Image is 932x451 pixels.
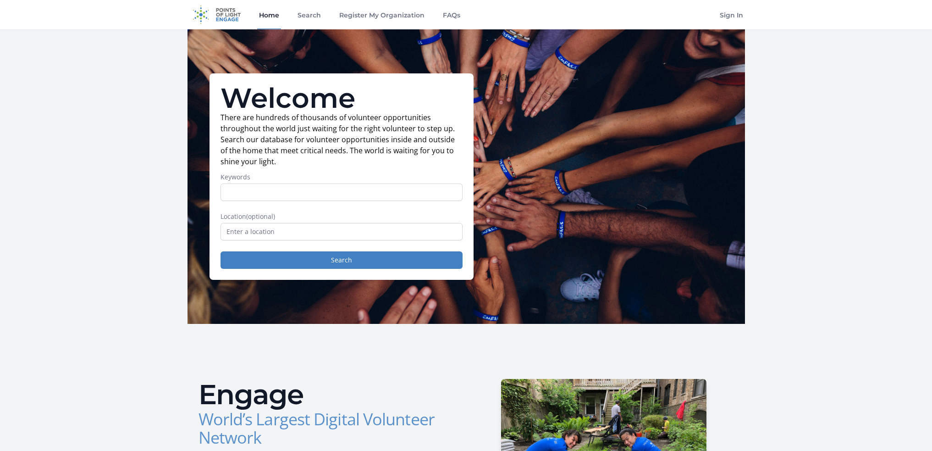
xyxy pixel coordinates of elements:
[221,84,463,112] h1: Welcome
[221,173,463,182] label: Keywords
[221,251,463,269] button: Search
[246,212,275,221] span: (optional)
[221,223,463,240] input: Enter a location
[199,410,459,447] h3: World’s Largest Digital Volunteer Network
[221,112,463,167] p: There are hundreds of thousands of volunteer opportunities throughout the world just waiting for ...
[199,381,459,408] h2: Engage
[221,212,463,221] label: Location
